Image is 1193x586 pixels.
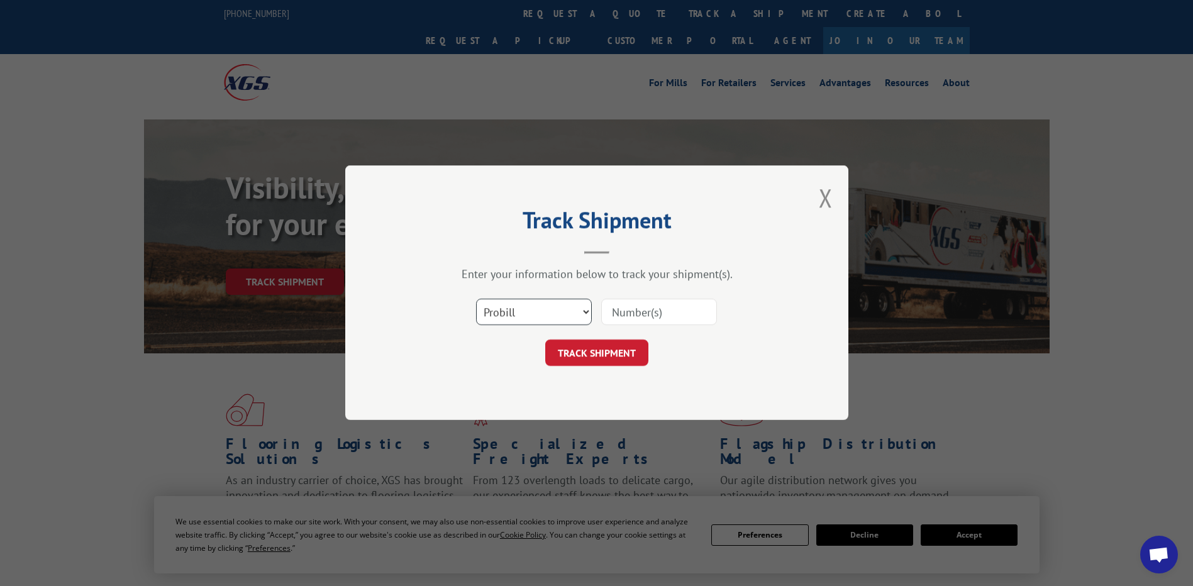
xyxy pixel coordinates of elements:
button: TRACK SHIPMENT [545,340,648,367]
button: Close modal [819,181,833,214]
input: Number(s) [601,299,717,326]
div: Enter your information below to track your shipment(s). [408,267,785,282]
h2: Track Shipment [408,211,785,235]
a: Open chat [1140,536,1178,573]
